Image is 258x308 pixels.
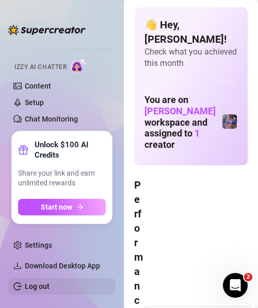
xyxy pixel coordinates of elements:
[25,82,51,90] a: Content
[144,18,237,46] h4: 👋 Hey, [PERSON_NAME] !
[14,62,67,72] span: Izzy AI Chatter
[144,94,222,150] h1: You are on workspace and assigned to creator
[223,273,248,298] iframe: Intercom live chat
[18,199,106,215] button: Start nowarrow-right
[25,98,44,107] a: Setup
[144,46,237,69] span: Check what you achieved this month
[25,241,52,249] a: Settings
[25,115,78,123] a: Chat Monitoring
[222,114,237,129] img: Jaylie
[25,262,100,270] span: Download Desktop App
[25,282,50,290] a: Log out
[18,145,28,155] span: gift
[76,203,84,211] span: arrow-right
[35,140,106,160] strong: Unlock $100 AI Credits
[71,58,87,73] img: AI Chatter
[18,168,106,189] span: Share your link and earn unlimited rewards
[195,128,200,139] span: 1
[13,262,22,270] span: download
[8,25,86,35] img: logo-BBDzfeDw.svg
[41,203,72,211] span: Start now
[144,106,216,116] span: [PERSON_NAME]
[244,273,252,281] span: 2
